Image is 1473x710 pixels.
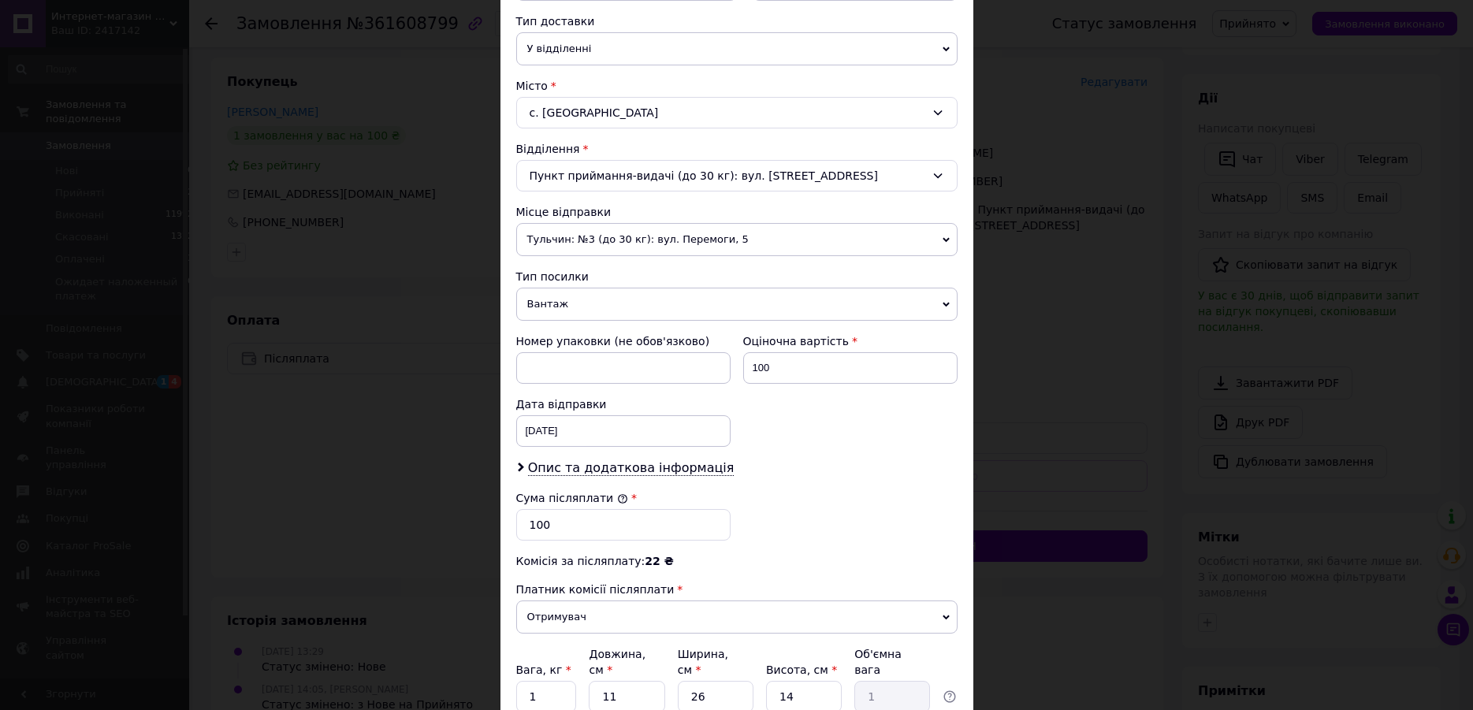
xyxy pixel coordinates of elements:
[516,396,731,412] div: Дата відправки
[516,97,958,128] div: с. [GEOGRAPHIC_DATA]
[516,15,595,28] span: Тип доставки
[589,648,645,676] label: Довжина, см
[516,600,958,634] span: Отримувач
[516,270,589,283] span: Тип посилки
[854,646,930,678] div: Об'ємна вага
[645,555,673,567] span: 22 ₴
[678,648,728,676] label: Ширина, см
[766,664,837,676] label: Висота, см
[516,206,612,218] span: Місце відправки
[516,583,675,596] span: Платник комісії післяплати
[516,223,958,256] span: Тульчин: №3 (до 30 кг): вул. Перемоги, 5
[516,32,958,65] span: У відділенні
[743,333,958,349] div: Оціночна вартість
[516,141,958,157] div: Відділення
[516,78,958,94] div: Місто
[516,492,628,504] label: Сума післяплати
[516,160,958,191] div: Пункт приймання-видачі (до 30 кг): вул. [STREET_ADDRESS]
[516,553,958,569] div: Комісія за післяплату:
[516,288,958,321] span: Вантаж
[528,460,735,476] span: Опис та додаткова інформація
[516,664,571,676] label: Вага, кг
[516,333,731,349] div: Номер упаковки (не обов'язково)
